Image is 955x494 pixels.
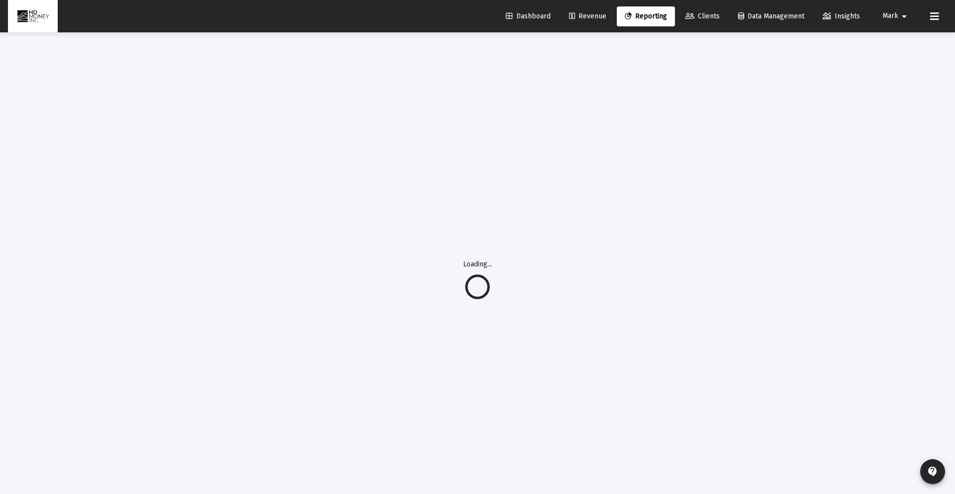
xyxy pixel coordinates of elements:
mat-icon: arrow_drop_down [898,6,910,26]
a: Dashboard [498,6,559,26]
span: Data Management [738,12,804,20]
mat-icon: contact_support [927,466,939,478]
span: Dashboard [506,12,551,20]
span: Insights [823,12,860,20]
span: Clients [685,12,720,20]
span: Revenue [569,12,606,20]
a: Revenue [561,6,614,26]
a: Clients [677,6,728,26]
img: Dashboard [15,6,50,26]
a: Insights [815,6,868,26]
button: Mark [870,6,922,26]
a: Data Management [730,6,812,26]
span: Mark [882,12,898,20]
a: Reporting [617,6,675,26]
span: Reporting [625,12,667,20]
